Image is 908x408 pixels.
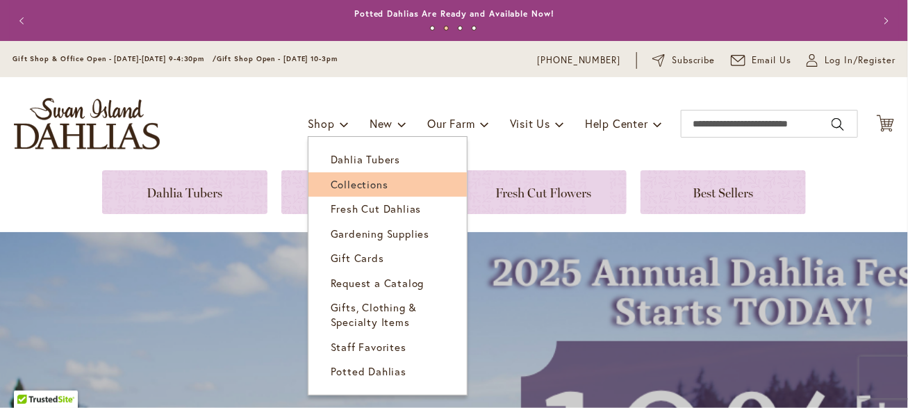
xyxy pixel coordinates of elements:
[331,276,424,290] span: Request a Catalog
[331,152,400,166] span: Dahlia Tubers
[672,54,716,67] span: Subscribe
[331,177,388,191] span: Collections
[308,246,467,270] a: Gift Cards
[752,54,792,67] span: Email Us
[731,54,792,67] a: Email Us
[807,54,895,67] a: Log In/Register
[652,54,716,67] a: Subscribe
[472,26,477,31] button: 4 of 4
[331,202,422,215] span: Fresh Cut Dahlias
[370,116,393,131] span: New
[444,26,449,31] button: 2 of 4
[427,116,474,131] span: Our Farm
[458,26,463,31] button: 3 of 4
[331,300,418,329] span: Gifts, Clothing & Specialty Items
[354,8,554,19] a: Potted Dahlias Are Ready and Available Now!
[510,116,550,131] span: Visit Us
[537,54,621,67] a: [PHONE_NUMBER]
[14,98,160,149] a: store logo
[871,7,899,35] button: Next
[10,7,38,35] button: Previous
[825,54,895,67] span: Log In/Register
[430,26,435,31] button: 1 of 4
[217,54,338,63] span: Gift Shop Open - [DATE] 10-3pm
[331,340,406,354] span: Staff Favorites
[13,54,217,63] span: Gift Shop & Office Open - [DATE]-[DATE] 9-4:30pm /
[585,116,648,131] span: Help Center
[331,227,429,240] span: Gardening Supplies
[308,116,335,131] span: Shop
